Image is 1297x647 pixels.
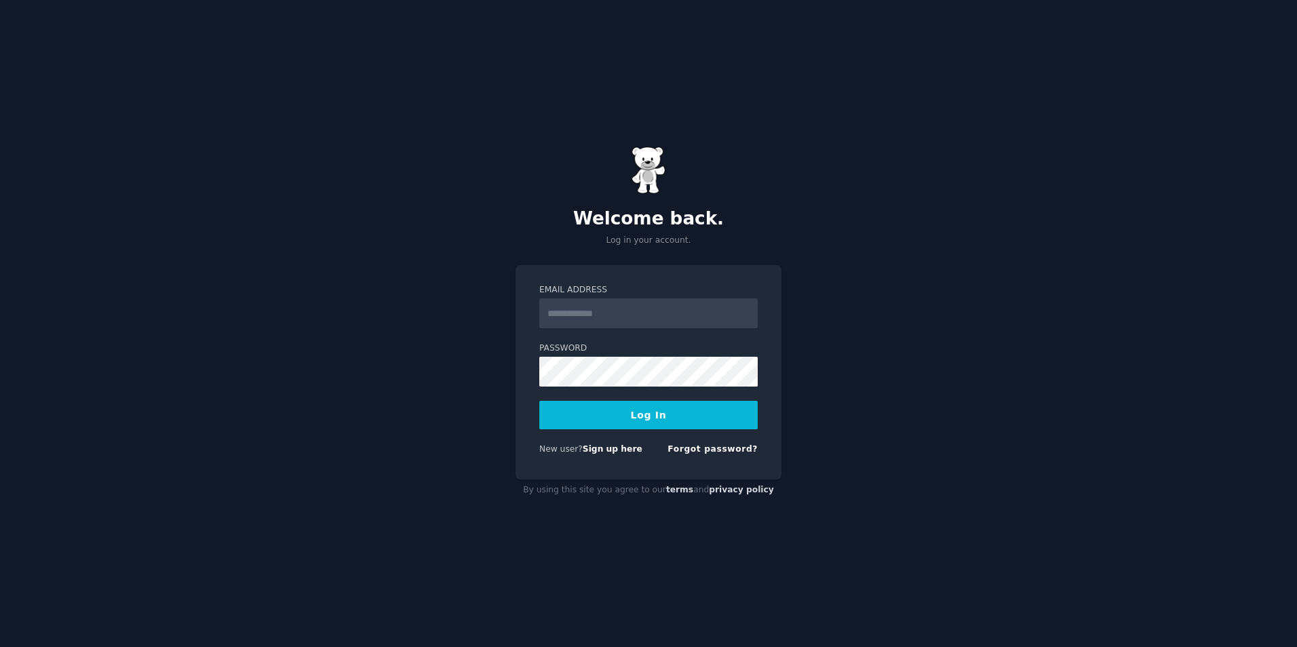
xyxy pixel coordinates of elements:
a: Forgot password? [667,444,758,454]
label: Email Address [539,284,758,296]
p: Log in your account. [516,235,781,247]
img: Gummy Bear [632,146,665,194]
a: privacy policy [709,485,774,494]
button: Log In [539,401,758,429]
h2: Welcome back. [516,208,781,230]
a: Sign up here [583,444,642,454]
label: Password [539,342,758,355]
span: New user? [539,444,583,454]
div: By using this site you agree to our and [516,479,781,501]
a: terms [666,485,693,494]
